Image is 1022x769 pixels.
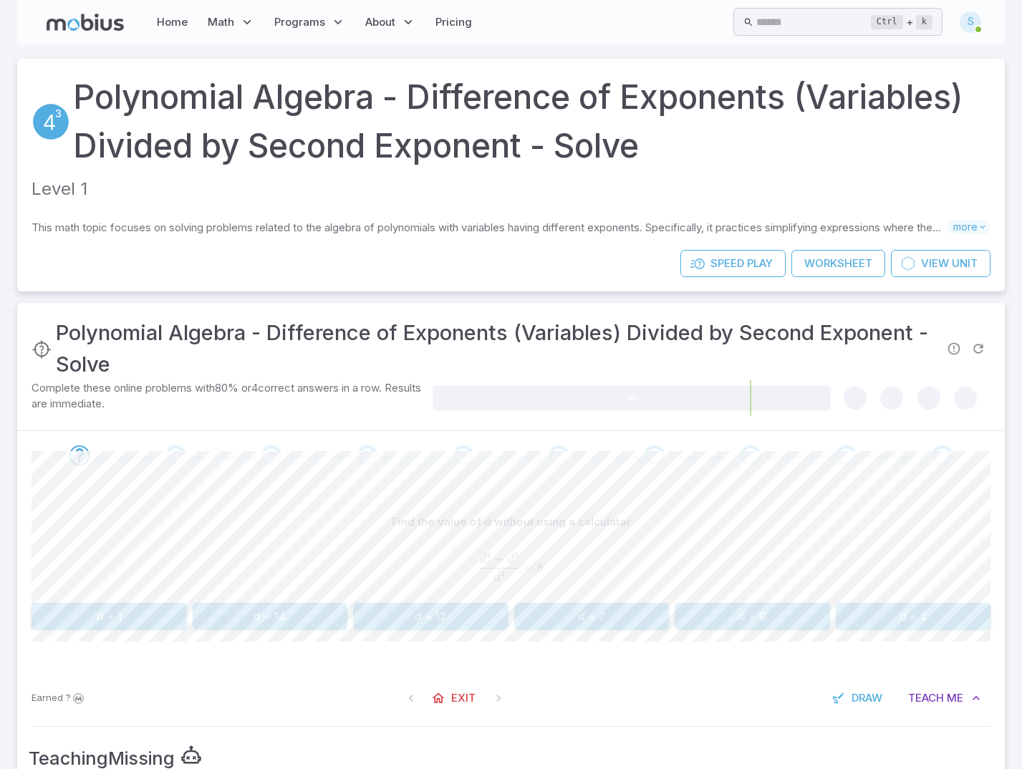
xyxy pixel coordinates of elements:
div: Go to the next question [741,445,761,465]
p: This math topic focuses on solving problems related to the algebra of polynomials with variables ... [32,220,948,236]
button: d = 1 [32,603,187,630]
span: Speed [710,256,744,271]
span: Unit [952,256,978,271]
div: Go to the next question [165,445,185,465]
a: Exit [424,685,486,712]
a: Pricing [431,6,476,39]
span: Me [947,690,963,706]
a: ViewUnit [891,250,990,277]
span: View [921,256,949,271]
span: Teach [908,690,944,706]
a: Polynomial Algebra - Difference of Exponents (Variables) Divided by Second Exponent - Solve [73,73,990,170]
p: Complete these online problems with 80 % or 4 correct answers in a row. Results are immediate. [32,380,430,412]
span: ? [66,691,71,705]
div: Go to the next question [645,445,665,465]
span: 3 [514,550,518,560]
span: d [507,553,514,566]
span: On First Question [398,685,424,711]
kbd: Ctrl [871,15,903,29]
div: Go to the next question [549,445,569,465]
div: Go to the next question [261,445,281,465]
button: d = 9 [675,603,830,630]
button: d = 14 [193,603,348,630]
span: Refresh Question [966,337,990,361]
span: + [494,551,504,566]
span: 4 [486,550,491,560]
span: About [365,14,395,30]
span: Play [747,256,773,271]
button: d = 2 [836,603,991,630]
button: d = 12 [353,603,508,630]
div: Go to the next question [69,445,90,465]
kbd: k [916,15,932,29]
div: Go to the next question [453,445,473,465]
button: d = 7 [514,603,670,630]
span: d [493,571,500,584]
span: Draw [852,690,882,706]
span: Programs [274,14,325,30]
button: Draw [824,685,892,712]
span: Report an issue with the question [942,337,966,361]
div: Go to the next question [932,445,953,465]
a: Worksheet [791,250,885,277]
div: Go to the next question [357,445,377,465]
a: Home [153,6,192,39]
span: Math [208,14,234,30]
button: TeachMe [898,685,990,712]
p: Level 1 [32,176,990,203]
a: SpeedPlay [680,250,786,277]
span: 3 [500,569,504,579]
span: On Latest Question [486,685,511,711]
p: Earn Mobius dollars to buy game boosters [32,691,86,705]
p: Find the value of d without using a calculator [392,514,631,530]
div: + [871,14,932,31]
span: Earned [32,691,63,705]
span: d [480,553,486,566]
div: Go to the next question [837,445,857,465]
div: S [960,11,981,33]
span: 8 [537,560,544,575]
span: = [524,560,534,575]
span: Exit [451,690,476,706]
h3: Polynomial Algebra - Difference of Exponents (Variables) Divided by Second Exponent - Solve [56,317,942,380]
span: ​ [519,552,520,571]
a: Exponents [32,102,70,141]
